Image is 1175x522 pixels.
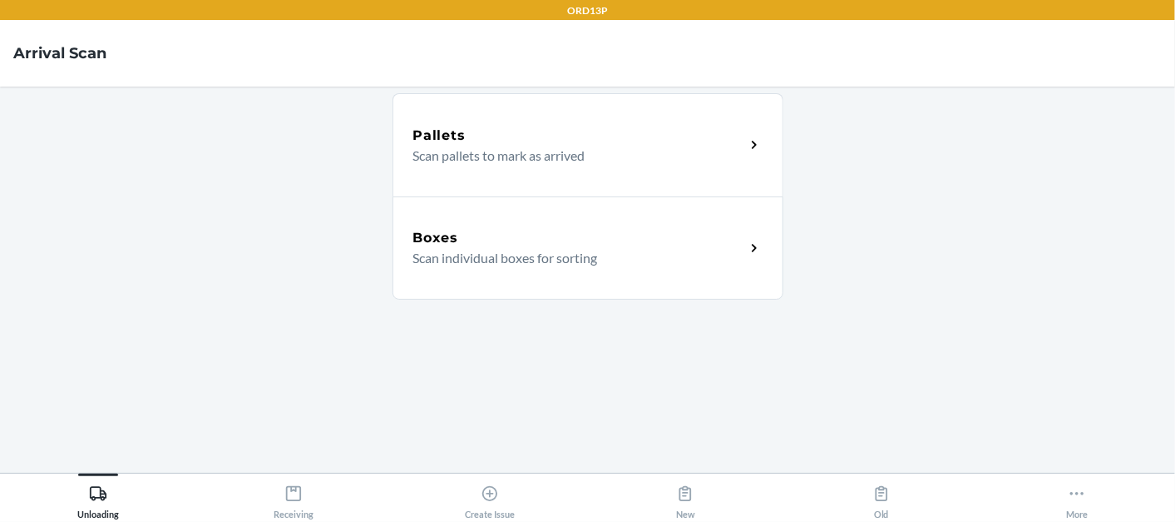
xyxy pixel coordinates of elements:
button: Receiving [196,474,392,520]
div: Create Issue [465,478,515,520]
h4: Arrival Scan [13,42,106,64]
h5: Pallets [413,126,466,146]
button: Create Issue [392,474,588,520]
div: New [676,478,695,520]
div: Unloading [77,478,119,520]
div: More [1066,478,1088,520]
div: Old [872,478,891,520]
p: Scan pallets to mark as arrived [413,146,732,166]
a: BoxesScan individual boxes for sorting [392,196,783,300]
a: PalletsScan pallets to mark as arrived [392,93,783,196]
p: Scan individual boxes for sorting [413,248,732,268]
div: Receiving [274,478,313,520]
p: ORD13P [567,3,608,18]
button: Old [783,474,980,520]
button: New [588,474,784,520]
h5: Boxes [413,228,459,248]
